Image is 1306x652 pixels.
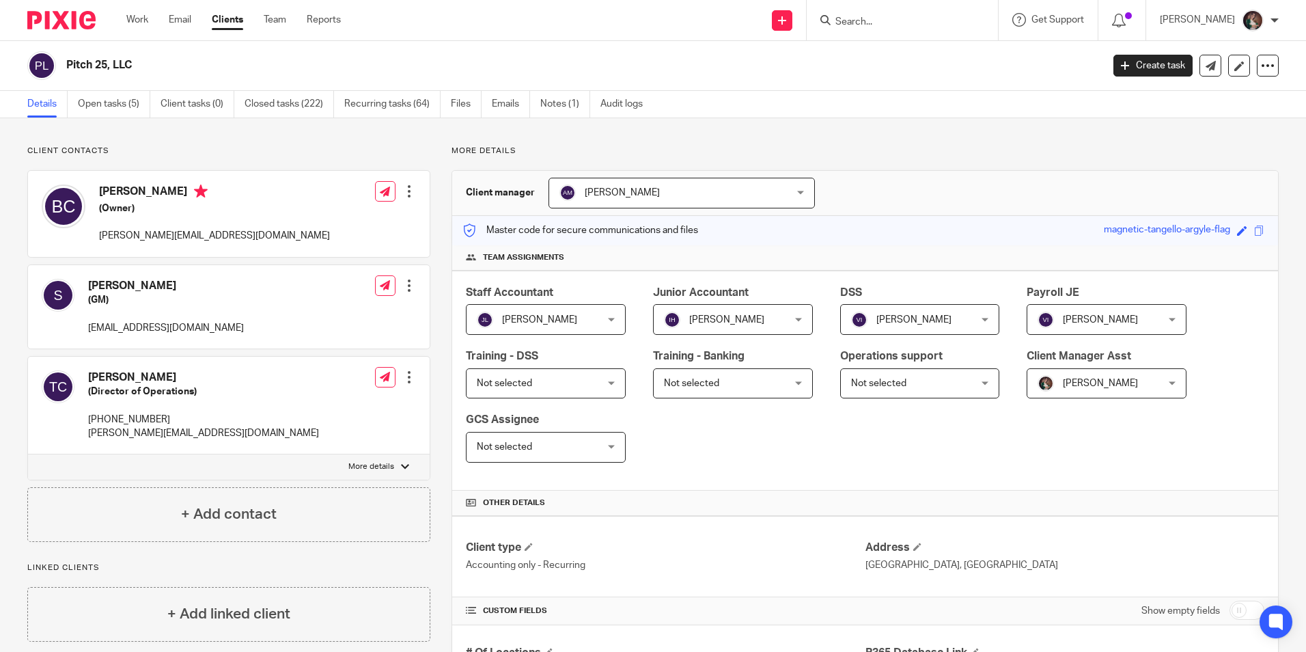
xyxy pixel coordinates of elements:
[161,91,234,118] a: Client tasks (0)
[264,13,286,27] a: Team
[451,91,482,118] a: Files
[502,315,577,325] span: [PERSON_NAME]
[126,13,148,27] a: Work
[559,185,576,201] img: svg%3E
[88,426,319,440] p: [PERSON_NAME][EMAIL_ADDRESS][DOMAIN_NAME]
[834,16,957,29] input: Search
[1038,375,1054,392] img: Profile%20picture%20JUS.JPG
[167,603,290,625] h4: + Add linked client
[466,606,865,616] h4: CUSTOM FIELDS
[477,379,532,388] span: Not selected
[27,146,430,157] p: Client contacts
[42,279,74,312] img: svg%3E
[466,414,539,425] span: GCS Assignee
[42,185,85,228] img: svg%3E
[169,13,191,27] a: Email
[99,185,330,202] h4: [PERSON_NAME]
[466,558,865,572] p: Accounting only - Recurring
[27,562,430,573] p: Linked clients
[466,541,865,555] h4: Client type
[344,91,441,118] a: Recurring tasks (64)
[27,51,56,80] img: svg%3E
[477,312,493,328] img: svg%3E
[88,279,244,293] h4: [PERSON_NAME]
[540,91,590,118] a: Notes (1)
[99,229,330,243] p: [PERSON_NAME][EMAIL_ADDRESS][DOMAIN_NAME]
[1027,287,1079,298] span: Payroll JE
[1113,55,1193,77] a: Create task
[851,379,906,388] span: Not selected
[492,91,530,118] a: Emails
[1027,351,1131,362] span: Client Manager Asst
[689,315,764,325] span: [PERSON_NAME]
[348,461,394,472] p: More details
[1160,13,1235,27] p: [PERSON_NAME]
[466,287,553,298] span: Staff Accountant
[1063,379,1138,388] span: [PERSON_NAME]
[1104,223,1230,239] div: magnetic-tangello-argyle-flag
[245,91,334,118] a: Closed tasks (222)
[42,370,74,403] img: svg%3E
[462,223,698,237] p: Master code for secure communications and files
[664,379,719,388] span: Not selected
[1242,10,1264,31] img: Profile%20picture%20JUS.JPG
[600,91,653,118] a: Audit logs
[585,188,660,198] span: [PERSON_NAME]
[483,498,545,508] span: Other details
[88,413,319,426] p: [PHONE_NUMBER]
[851,312,867,328] img: svg%3E
[27,91,68,118] a: Details
[840,287,862,298] span: DSS
[865,558,1264,572] p: [GEOGRAPHIC_DATA], [GEOGRAPHIC_DATA]
[466,186,535,200] h3: Client manager
[88,385,319,398] h5: (Director of Operations)
[88,370,319,385] h4: [PERSON_NAME]
[1141,604,1220,618] label: Show empty fields
[1031,15,1084,25] span: Get Support
[876,315,951,325] span: [PERSON_NAME]
[27,11,96,29] img: Pixie
[181,504,277,525] h4: + Add contact
[1038,312,1054,328] img: svg%3E
[451,146,1279,157] p: More details
[865,541,1264,555] h4: Address
[483,252,564,263] span: Team assignments
[653,287,749,298] span: Junior Accountant
[66,58,887,72] h2: Pitch 25, LLC
[99,202,330,215] h5: (Owner)
[307,13,341,27] a: Reports
[466,351,538,362] span: Training - DSS
[194,185,208,198] i: Primary
[664,312,680,328] img: svg%3E
[88,293,244,307] h5: (GM)
[653,351,745,362] span: Training - Banking
[78,91,150,118] a: Open tasks (5)
[1063,315,1138,325] span: [PERSON_NAME]
[212,13,243,27] a: Clients
[840,351,943,362] span: Operations support
[88,321,244,335] p: [EMAIL_ADDRESS][DOMAIN_NAME]
[477,442,532,452] span: Not selected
